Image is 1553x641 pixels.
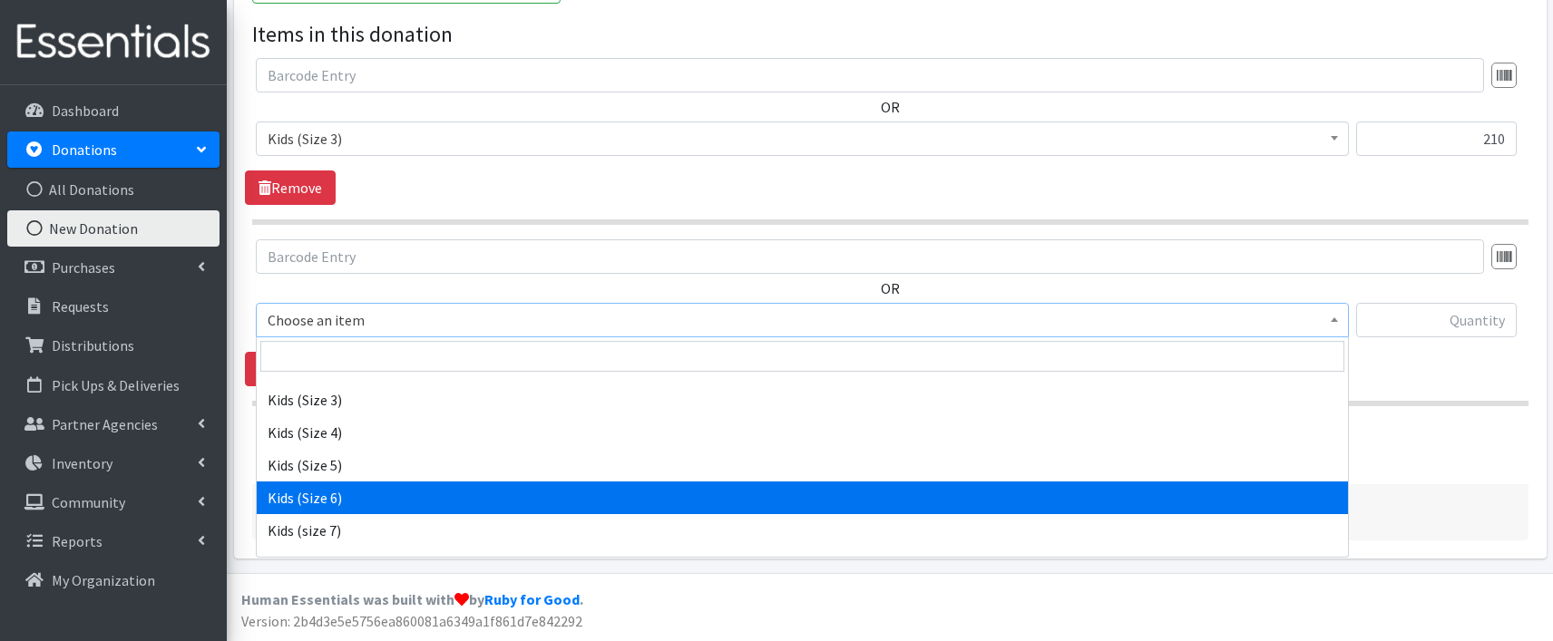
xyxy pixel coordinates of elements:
[257,514,1348,547] li: Kids (size 7)
[52,102,119,120] p: Dashboard
[7,210,220,247] a: New Donation
[257,416,1348,449] li: Kids (Size 4)
[52,297,109,316] p: Requests
[256,239,1484,274] input: Barcode Entry
[7,406,220,442] a: Partner Agencies
[7,249,220,286] a: Purchases
[7,445,220,481] a: Inventory
[257,481,1348,514] li: Kids (Size 6)
[256,58,1484,92] input: Barcode Entry
[256,303,1349,337] span: Choose an item
[7,131,220,168] a: Donations
[52,532,103,550] p: Reports
[7,171,220,208] a: All Donations
[245,352,336,386] a: Remove
[256,121,1349,156] span: Kids (Size 3)
[52,493,125,511] p: Community
[268,126,1337,151] span: Kids (Size 3)
[241,612,582,630] span: Version: 2b4d3e5e5756ea860081a6349a1f861d7e842292
[257,384,1348,416] li: Kids (Size 3)
[7,288,220,325] a: Requests
[52,258,115,277] p: Purchases
[245,170,336,205] a: Remove
[257,547,1348,579] li: Kids S/M (38-65 lbs)
[52,415,158,433] p: Partner Agencies
[52,336,134,354] p: Distributions
[52,454,112,472] p: Inventory
[7,367,220,403] a: Pick Ups & Deliveries
[241,590,583,608] strong: Human Essentials was built with by .
[52,141,117,159] p: Donations
[257,449,1348,481] li: Kids (Size 5)
[52,571,155,589] p: My Organization
[1356,303,1517,337] input: Quantity
[7,484,220,520] a: Community
[52,376,180,394] p: Pick Ups & Deliveries
[1356,121,1517,156] input: Quantity
[268,307,1337,333] span: Choose an item
[7,562,220,598] a: My Organization
[7,12,220,73] img: HumanEssentials
[7,327,220,364] a: Distributions
[881,96,900,118] label: OR
[484,590,580,608] a: Ruby for Good
[252,18,1529,51] legend: Items in this donation
[7,523,220,559] a: Reports
[7,92,220,129] a: Dashboard
[881,277,900,299] label: OR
